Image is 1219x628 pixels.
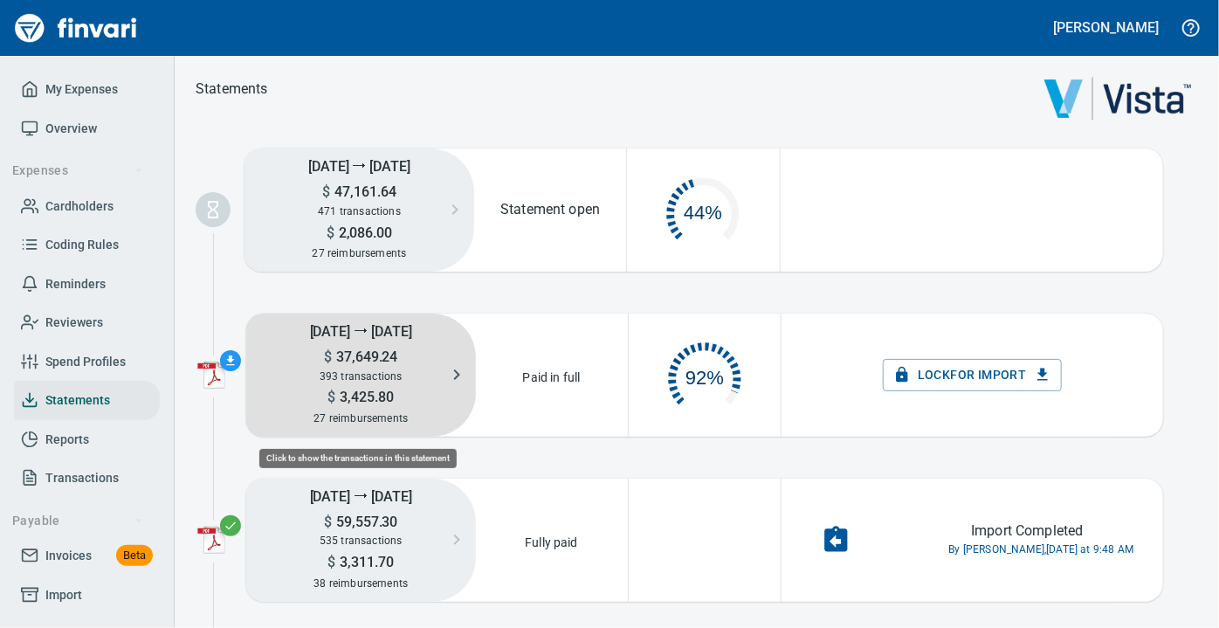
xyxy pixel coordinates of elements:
[629,324,781,425] div: 362 of 393 complete. Click to open reminders.
[45,79,118,100] span: My Expenses
[335,554,394,570] span: 3,311.70
[45,118,97,140] span: Overview
[327,224,334,241] span: $
[330,183,396,200] span: 47,161.64
[313,577,408,590] span: 38 reimbursements
[45,390,110,411] span: Statements
[1054,18,1159,37] h5: [PERSON_NAME]
[520,528,583,551] p: Fully paid
[246,479,476,602] button: [DATE] ⭢ [DATE]$59,557.30535 transactions$3,311.7038 reimbursements
[327,554,335,570] span: $
[14,381,160,420] a: Statements
[949,542,1134,559] span: By [PERSON_NAME], [DATE] at 9:48 AM
[246,479,476,513] h5: [DATE] ⭢ [DATE]
[14,536,160,576] a: InvoicesBeta
[246,314,476,437] button: [DATE] ⭢ [DATE]$37,649.24393 transactions$3,425.8027 reimbursements
[883,359,1062,391] button: Lockfor Import
[12,160,144,182] span: Expenses
[14,225,160,265] a: Coding Rules
[313,247,407,259] span: 27 reimbursements
[14,459,160,498] a: Transactions
[897,364,1048,386] span: Lock for Import
[14,342,160,382] a: Spend Profiles
[14,265,160,304] a: Reminders
[14,303,160,342] a: Reviewers
[244,148,474,272] button: [DATE] ⭢ [DATE]$47,161.64471 transactions$2,086.0027 reimbursements
[197,361,225,389] img: adobe-pdf-icon.png
[116,546,153,566] span: Beta
[971,521,1083,542] p: Import Completed
[45,273,106,295] span: Reminders
[627,159,779,260] button: 44%
[45,234,119,256] span: Coding Rules
[327,389,335,405] span: $
[14,576,160,615] a: Import
[196,79,268,100] p: Statements
[322,183,330,200] span: $
[12,510,144,532] span: Payable
[14,420,160,459] a: Reports
[332,514,398,530] span: 59,557.30
[313,412,408,424] span: 27 reimbursements
[14,109,160,148] a: Overview
[45,351,126,373] span: Spend Profiles
[1050,14,1163,41] button: [PERSON_NAME]
[324,514,332,530] span: $
[246,314,476,348] h5: [DATE] ⭢ [DATE]
[14,187,160,226] a: Cardholders
[45,196,114,217] span: Cardholders
[14,70,160,109] a: My Expenses
[45,312,103,334] span: Reviewers
[45,584,82,606] span: Import
[334,224,393,241] span: 2,086.00
[196,79,268,100] nav: breadcrumb
[5,155,151,187] button: Expenses
[518,363,586,386] p: Paid in full
[5,505,151,537] button: Payable
[45,467,119,489] span: Transactions
[500,199,600,220] p: Statement open
[332,349,398,365] span: 37,649.24
[244,148,474,183] h5: [DATE] ⭢ [DATE]
[1044,77,1191,121] img: vista.png
[335,389,394,405] span: 3,425.80
[318,205,401,217] span: 471 transactions
[197,526,225,554] img: adobe-pdf-icon.png
[324,349,332,365] span: $
[10,7,141,49] img: Finvari
[810,514,862,566] button: Undo Import Completion
[45,545,92,567] span: Invoices
[320,535,403,547] span: 535 transactions
[320,370,403,383] span: 393 transactions
[627,159,779,260] div: 206 of 471 complete. Click to open reminders.
[629,324,781,425] button: 92%
[45,429,89,451] span: Reports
